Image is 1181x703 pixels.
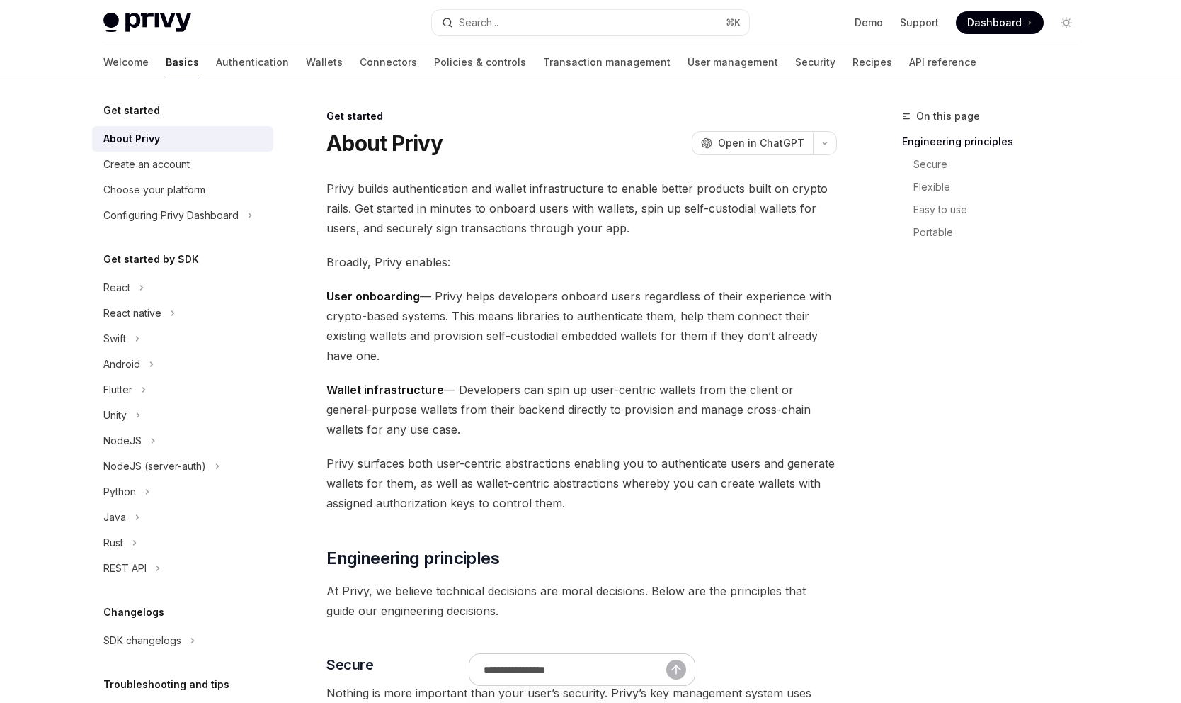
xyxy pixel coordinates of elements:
a: Create an account [92,152,273,177]
button: Toggle REST API section [92,556,273,581]
button: Open search [432,10,749,35]
h5: Get started by SDK [103,251,199,268]
h5: Troubleshooting and tips [103,676,229,693]
a: Wallets [306,45,343,79]
button: Toggle React native section [92,300,273,326]
h5: Changelogs [103,604,164,621]
span: At Privy, we believe technical decisions are moral decisions. Below are the principles that guide... [326,581,837,621]
button: Toggle Unity section [92,403,273,428]
button: Toggle Configuring Privy Dashboard section [92,203,273,228]
input: Ask a question... [484,654,666,685]
button: Toggle Flutter section [92,377,273,403]
div: Configuring Privy Dashboard [103,207,239,224]
div: Search... [459,14,498,31]
button: Toggle React section [92,275,273,300]
a: Welcome [103,45,149,79]
span: Dashboard [967,16,1022,30]
a: Transaction management [543,45,671,79]
span: Open in ChatGPT [718,136,804,150]
button: Toggle SDK changelogs section [92,628,273,653]
a: Engineering principles [902,130,1089,153]
a: Flexible [902,176,1089,198]
a: Security [795,45,835,79]
button: Toggle Swift section [92,326,273,351]
div: Rust [103,534,123,551]
button: Toggle NodeJS (server-auth) section [92,454,273,479]
a: Dashboard [956,11,1044,34]
span: Broadly, Privy enables: [326,252,837,272]
h5: Get started [103,102,160,119]
a: Policies & controls [434,45,526,79]
a: Support [900,16,939,30]
button: Toggle NodeJS section [92,428,273,454]
button: Send message [666,660,686,680]
div: About Privy [103,130,160,147]
a: About Privy [92,126,273,152]
button: Toggle Java section [92,505,273,530]
a: API reference [909,45,976,79]
span: Engineering principles [326,547,499,570]
a: Choose your platform [92,177,273,203]
a: User management [688,45,778,79]
span: Privy builds authentication and wallet infrastructure to enable better products built on crypto r... [326,179,837,238]
a: Recipes [852,45,892,79]
h1: About Privy [326,130,443,156]
span: — Developers can spin up user-centric wallets from the client or general-purpose wallets from the... [326,380,837,439]
span: — Privy helps developers onboard users regardless of their experience with crypto-based systems. ... [326,286,837,366]
span: On this page [916,108,980,125]
div: Unity [103,407,127,424]
div: REST API [103,560,147,577]
strong: Wallet infrastructure [326,383,444,397]
button: Toggle Android section [92,351,273,377]
div: NodeJS [103,432,142,449]
div: SDK changelogs [103,632,181,649]
div: Android [103,356,140,373]
div: Swift [103,330,126,347]
div: React native [103,305,161,322]
a: Secure [902,153,1089,176]
div: NodeJS (server-auth) [103,458,206,475]
button: Toggle dark mode [1055,11,1078,34]
a: Basics [166,45,199,79]
a: Portable [902,221,1089,244]
div: Flutter [103,381,132,398]
div: Create an account [103,156,190,173]
a: Authentication [216,45,289,79]
div: Choose your platform [103,181,205,198]
div: React [103,279,130,296]
img: light logo [103,13,191,33]
button: Open in ChatGPT [692,131,813,155]
div: Python [103,483,136,500]
div: Java [103,509,126,526]
a: Connectors [360,45,417,79]
button: Toggle Rust section [92,530,273,556]
a: Easy to use [902,198,1089,221]
span: Privy surfaces both user-centric abstractions enabling you to authenticate users and generate wal... [326,454,837,513]
strong: User onboarding [326,289,420,303]
button: Toggle Python section [92,479,273,505]
span: ⌘ K [726,17,741,28]
div: Get started [326,109,837,123]
a: Demo [855,16,883,30]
